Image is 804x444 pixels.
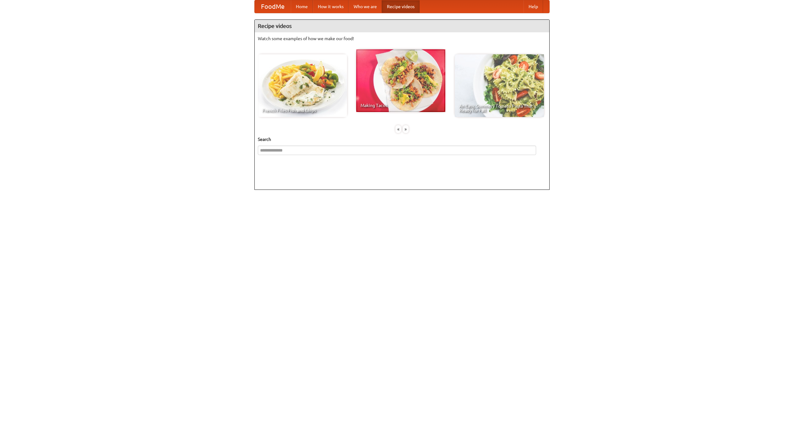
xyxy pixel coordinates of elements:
[255,20,549,32] h4: Recipe videos
[258,54,347,117] a: French Fries Fish and Chips
[361,103,441,108] span: Making Tacos
[356,49,445,112] a: Making Tacos
[255,0,291,13] a: FoodMe
[258,35,546,42] p: Watch some examples of how we make our food!
[524,0,543,13] a: Help
[455,54,544,117] a: An Easy, Summery Tomato Pasta That's Ready for Fall
[395,125,401,133] div: «
[262,108,343,113] span: French Fries Fish and Chips
[313,0,349,13] a: How it works
[258,136,546,142] h5: Search
[349,0,382,13] a: Who we are
[382,0,420,13] a: Recipe videos
[459,104,540,113] span: An Easy, Summery Tomato Pasta That's Ready for Fall
[291,0,313,13] a: Home
[403,125,409,133] div: »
